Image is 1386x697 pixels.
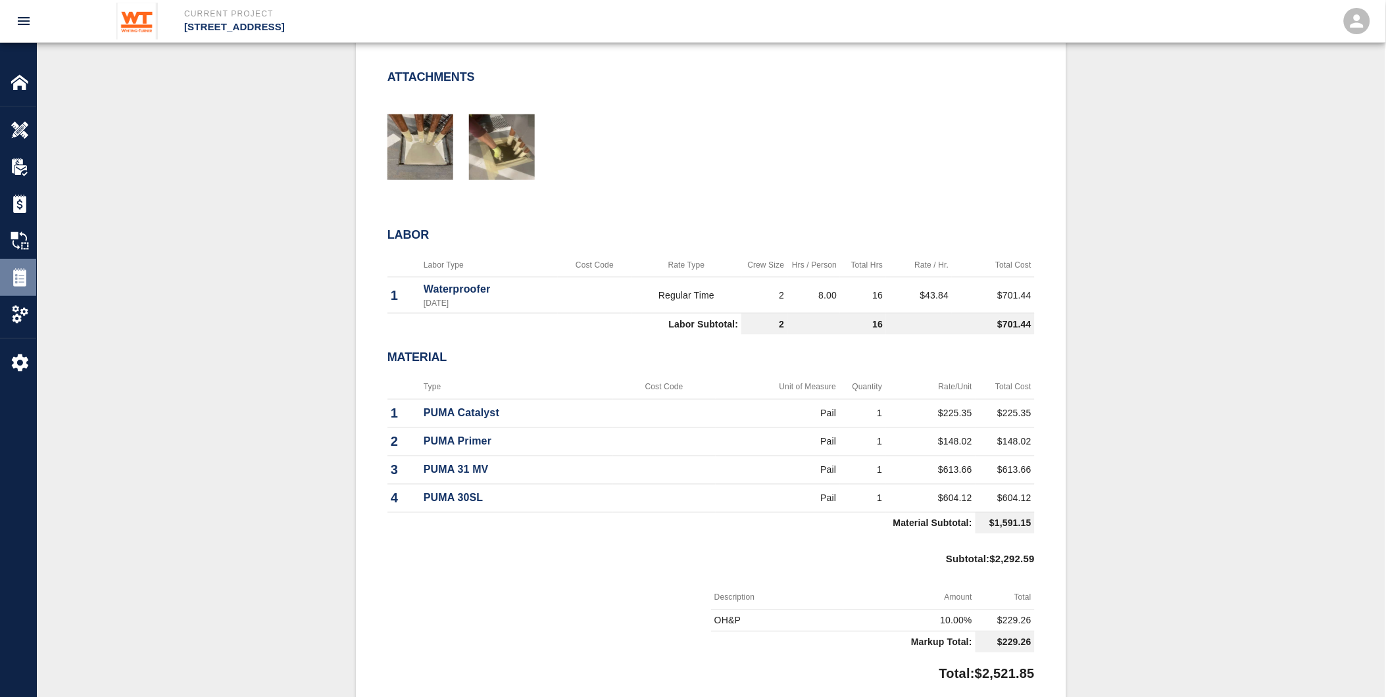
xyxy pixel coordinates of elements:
td: $1,591.15 [976,512,1035,534]
th: Total Cost [952,253,1035,277]
th: Crew Size [741,253,787,277]
th: Total Cost [976,375,1035,400]
th: Rate Type [631,253,741,277]
td: $613.66 [885,456,976,484]
th: Description [711,586,843,610]
p: [DATE] [424,297,555,309]
td: 16 [840,277,886,314]
td: $604.12 [976,484,1035,512]
td: Material Subtotal: [387,512,976,534]
p: 1 [391,285,417,305]
iframe: Chat Widget [1320,634,1386,697]
td: $604.12 [885,484,976,512]
td: $229.26 [976,610,1035,632]
p: 4 [391,489,417,508]
th: Amount [843,586,976,610]
th: Total Hrs [840,253,886,277]
th: Rate / Hr. [886,253,952,277]
td: 8.00 [787,277,840,314]
td: Pail [716,456,840,484]
p: Current Project [184,8,764,20]
td: $148.02 [885,427,976,456]
td: Pail [716,484,840,512]
p: PUMA Catalyst [424,406,610,421]
p: Total: $2,521.85 [939,658,1035,684]
td: 1 [839,484,885,512]
td: $229.26 [976,632,1035,654]
td: Markup Total: [711,632,976,654]
p: PUMA 30SL [424,491,610,506]
img: thumbnail [387,114,453,180]
td: Pail [716,399,840,427]
td: $701.44 [886,314,1035,335]
p: [STREET_ADDRESS] [184,20,764,35]
th: Cost Code [613,375,716,400]
h2: Material [387,350,1035,365]
td: $225.35 [976,399,1035,427]
td: 1 [839,399,885,427]
td: 2 [741,314,787,335]
td: Labor Subtotal: [387,314,741,335]
p: 2 [391,432,417,452]
td: 2 [741,277,787,314]
th: Type [420,375,613,400]
button: open drawer [8,5,39,37]
th: Rate/Unit [885,375,976,400]
p: Subtotal : $2,292.59 [946,539,1035,586]
td: Pail [716,427,840,456]
img: Whiting-Turner [116,3,158,39]
p: 1 [391,404,417,423]
th: Cost Code [558,253,631,277]
h2: Labor [387,228,1035,243]
p: Waterproofer [424,281,555,297]
td: 10.00% [843,610,976,632]
td: $613.66 [976,456,1035,484]
th: Total [976,586,1035,610]
td: Regular Time [631,277,741,314]
td: 16 [787,314,886,335]
td: $701.44 [952,277,1035,314]
td: $148.02 [976,427,1035,456]
th: Unit of Measure [716,375,840,400]
img: thumbnail [469,114,535,180]
th: Hrs / Person [787,253,840,277]
td: $43.84 [886,277,952,314]
p: PUMA Primer [424,434,610,450]
th: Labor Type [420,253,558,277]
td: 1 [839,456,885,484]
p: 3 [391,460,417,480]
th: Quantity [839,375,885,400]
p: PUMA 31 MV [424,462,610,478]
td: $225.35 [885,399,976,427]
td: 1 [839,427,885,456]
td: OH&P [711,610,843,632]
h2: Attachments [387,70,475,85]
